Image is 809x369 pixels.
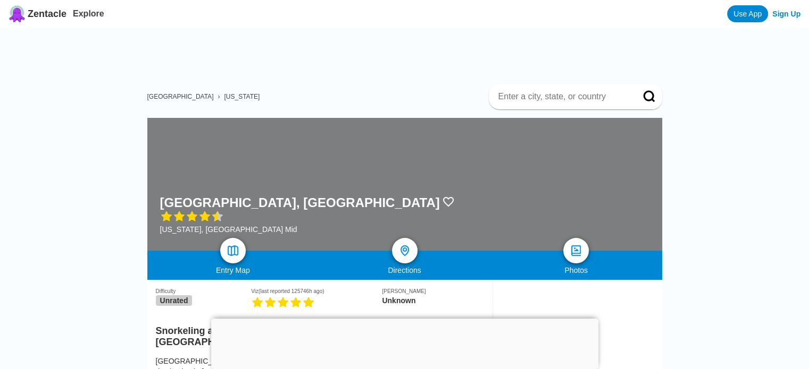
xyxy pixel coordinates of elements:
[570,244,582,257] img: photos
[490,266,662,274] div: Photos
[224,93,260,100] a: [US_STATE]
[220,238,246,263] a: map
[319,266,490,274] div: Directions
[147,266,319,274] div: Entry Map
[211,319,598,366] iframe: Advertisement
[156,319,484,348] h2: Snorkeling and [MEDICAL_DATA] at [GEOGRAPHIC_DATA], [GEOGRAPHIC_DATA]
[147,93,214,100] a: [GEOGRAPHIC_DATA]
[160,195,440,210] h1: [GEOGRAPHIC_DATA], [GEOGRAPHIC_DATA]
[497,91,628,102] input: Enter a city, state, or country
[28,8,66,20] span: Zentacle
[563,238,589,263] a: photos
[382,288,483,294] div: [PERSON_NAME]
[251,288,382,294] div: Viz (last reported 125746h ago)
[160,225,455,234] div: [US_STATE], [GEOGRAPHIC_DATA] Mid
[398,244,411,257] img: directions
[9,5,26,22] img: Zentacle logo
[227,244,239,257] img: map
[9,5,66,22] a: Zentacle logoZentacle
[73,9,104,18] a: Explore
[382,296,483,305] div: Unknown
[218,93,220,100] span: ›
[727,5,768,22] a: Use App
[156,288,252,294] div: Difficulty
[772,10,800,18] a: Sign Up
[156,28,662,75] iframe: Advertisement
[156,295,193,306] span: Unrated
